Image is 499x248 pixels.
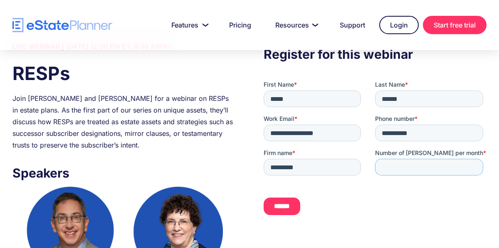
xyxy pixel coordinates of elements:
[423,16,487,34] a: Start free trial
[161,17,215,33] a: Features
[265,17,326,33] a: Resources
[330,17,375,33] a: Support
[264,80,487,239] iframe: Form 0
[12,163,235,183] h3: Speakers
[12,60,235,86] h1: RESPs
[12,18,112,33] a: home
[219,17,261,33] a: Pricing
[12,93,235,151] div: Join [PERSON_NAME] and [PERSON_NAME] for a webinar on RESPs in estate plans. As the first part of...
[379,16,419,34] a: Login
[264,45,487,64] h3: Register for this webinar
